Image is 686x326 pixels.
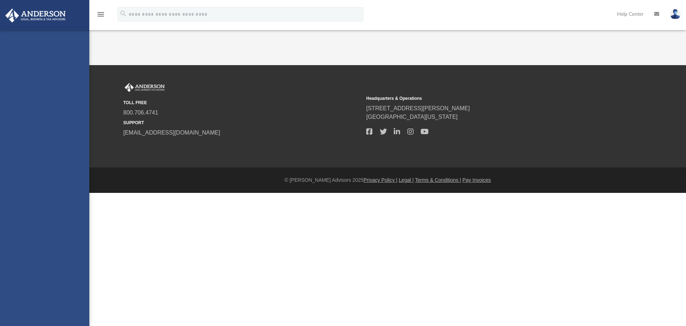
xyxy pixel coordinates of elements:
a: 800.706.4741 [123,110,158,116]
a: Privacy Policy | [364,177,398,183]
a: [STREET_ADDRESS][PERSON_NAME] [366,105,470,111]
a: Legal | [399,177,414,183]
small: Headquarters & Operations [366,95,604,102]
img: Anderson Advisors Platinum Portal [3,9,68,23]
a: [GEOGRAPHIC_DATA][US_STATE] [366,114,458,120]
a: Pay Invoices [462,177,491,183]
img: User Pic [670,9,681,19]
a: Terms & Conditions | [415,177,461,183]
small: TOLL FREE [123,99,361,106]
i: menu [96,10,105,19]
img: Anderson Advisors Platinum Portal [123,83,166,92]
a: [EMAIL_ADDRESS][DOMAIN_NAME] [123,130,220,136]
i: search [119,10,127,18]
a: menu [96,14,105,19]
div: © [PERSON_NAME] Advisors 2025 [89,176,686,184]
small: SUPPORT [123,120,361,126]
